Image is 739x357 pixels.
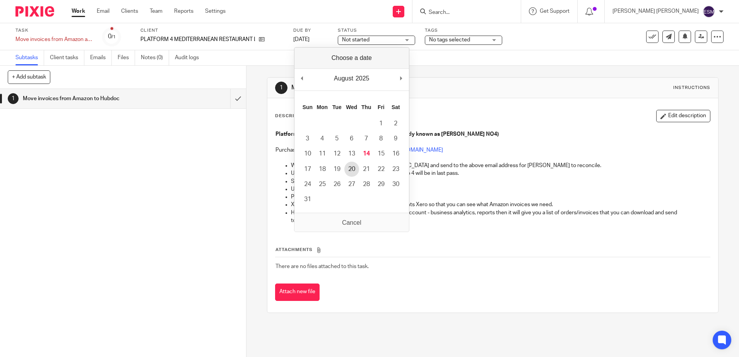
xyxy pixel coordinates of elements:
button: Edit description [656,110,710,122]
span: Get Support [540,9,570,14]
a: Subtasks [15,50,44,65]
input: Search [428,9,498,16]
div: 2025 [354,73,371,84]
button: 30 [388,177,403,192]
button: 9 [388,131,403,146]
abbr: Friday [378,104,385,110]
abbr: Wednesday [346,104,357,110]
img: svg%3E [703,5,715,18]
a: Settings [205,7,226,15]
strong: Platform 4 Mediterranean Restaurant Limited (recently known as [PERSON_NAME] NO4) [275,132,499,137]
button: 17 [300,162,315,177]
button: 26 [330,177,344,192]
button: 19 [330,162,344,177]
button: 21 [359,162,374,177]
button: Previous Month [298,73,306,84]
button: 22 [374,162,388,177]
label: Tags [425,27,502,34]
a: Team [150,7,163,15]
p: PLATFORM 4 MEDITERRANEAN RESTAURANT LIMITED [140,36,255,43]
button: Attach new file [275,284,320,301]
abbr: Saturday [392,104,400,110]
a: Emails [90,50,112,65]
abbr: Thursday [361,104,371,110]
span: No tags selected [429,37,470,43]
button: 24 [300,177,315,192]
button: 27 [344,177,359,192]
span: There are no files attached to this task. [275,264,369,269]
button: 8 [374,131,388,146]
a: Email [97,7,109,15]
button: 1 [374,116,388,131]
p: Username - [291,185,710,193]
h1: Move invoices from Amazon to Hubdoc [23,93,156,104]
button: 18 [315,162,330,177]
abbr: Monday [317,104,328,110]
label: Client [140,27,284,34]
button: 6 [344,131,359,146]
button: 4 [315,131,330,146]
button: 23 [388,162,403,177]
p: How to download the invoice from the business account - business analytics, reports then it will ... [291,209,710,225]
small: /1 [111,35,116,39]
button: 15 [374,146,388,161]
label: Status [338,27,415,34]
p: Weekly task to move invoices from [GEOGRAPHIC_DATA] and send to the above email address for [PERS... [291,162,710,169]
abbr: Tuesday [332,104,342,110]
button: 25 [315,177,330,192]
button: 5 [330,131,344,146]
a: Reports [174,7,193,15]
button: 28 [359,177,374,192]
button: 7 [359,131,374,146]
p: Xero - [PERSON_NAME] is adding you to the clients Xero so that you can see what Amazon invoices w... [291,201,710,208]
span: Attachments [275,248,313,252]
div: Move invoices from Amazon account to Hubdoc [15,36,93,43]
span: [DATE] [293,37,310,42]
div: August [333,73,354,84]
button: Next Month [397,73,405,84]
button: 2 [388,116,403,131]
a: Client tasks [50,50,84,65]
button: 20 [344,162,359,177]
button: 12 [330,146,344,161]
img: Pixie [15,6,54,17]
button: 29 [374,177,388,192]
a: [EMAIL_ADDRESS][DOMAIN_NAME] [296,218,384,223]
p: Site - [291,178,710,185]
p: Username and password for [PERSON_NAME] No 4 will be in last pass. [291,169,710,177]
a: Clients [121,7,138,15]
button: 14 [359,146,374,161]
button: 16 [388,146,403,161]
abbr: Sunday [303,104,313,110]
button: 3 [300,131,315,146]
label: Task [15,27,93,34]
p: Description [275,113,310,119]
p: Purchase invoice email address - [275,146,710,154]
button: 13 [344,146,359,161]
p: [PERSON_NAME] [PERSON_NAME] [612,7,699,15]
a: Notes (0) [141,50,169,65]
a: Work [72,7,85,15]
button: 10 [300,146,315,161]
div: 1 [275,82,287,94]
button: 11 [315,146,330,161]
div: Instructions [673,85,710,91]
span: Not started [342,37,369,43]
button: + Add subtask [8,70,50,84]
div: 0 [108,32,116,41]
a: Files [118,50,135,65]
div: 1 [8,93,19,104]
h1: Move invoices from Amazon to Hubdoc [291,84,509,92]
label: Due by [293,27,328,34]
p: Password - Nazianna1 [291,193,710,201]
button: 31 [300,192,315,207]
a: Audit logs [175,50,205,65]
